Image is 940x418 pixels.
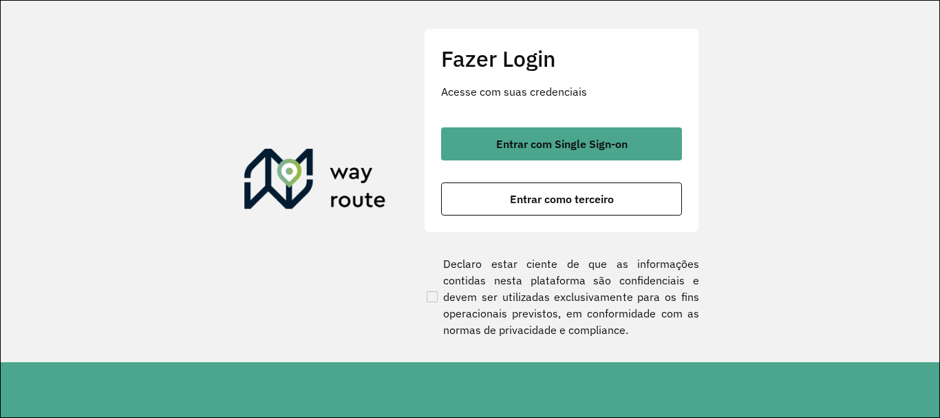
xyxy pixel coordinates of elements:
span: Entrar com Single Sign-on [496,138,628,149]
label: Declaro estar ciente de que as informações contidas nesta plataforma são confidenciais e devem se... [424,255,699,338]
h2: Fazer Login [441,45,682,72]
p: Acesse com suas credenciais [441,83,682,100]
span: Entrar como terceiro [510,194,614,205]
button: button [441,182,682,216]
button: button [441,127,682,160]
img: Roteirizador AmbevTech [244,149,386,215]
